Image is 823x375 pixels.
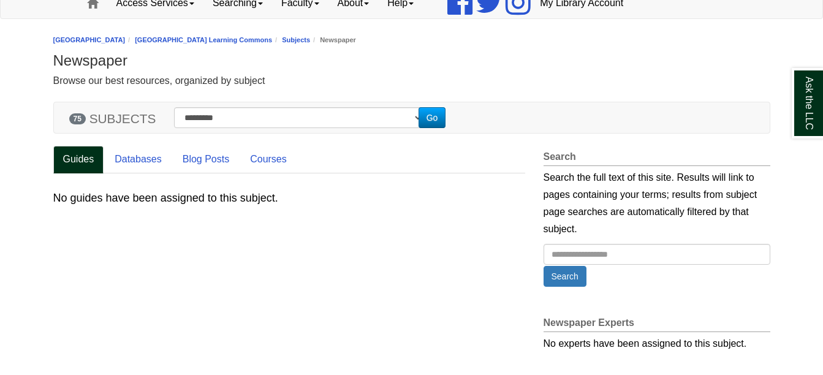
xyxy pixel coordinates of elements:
[544,332,770,352] div: No experts have been assigned to this subject.
[240,146,297,173] a: Courses
[544,151,770,166] h2: Search
[53,102,770,146] section: Subject Search Bar
[282,36,310,44] a: Subjects
[53,72,770,89] div: Browse our best resources, organized by subject
[53,52,770,69] h1: Newspaper
[53,36,126,44] a: [GEOGRAPHIC_DATA]
[544,317,770,332] h2: Newspaper Experts
[173,146,239,173] a: Blog Posts
[53,146,104,173] a: Guides
[89,112,156,126] span: SUBJECTS
[310,34,356,46] li: Newspaper
[544,266,586,287] button: Search
[53,34,770,46] nav: breadcrumb
[69,113,86,124] span: 75
[105,146,172,173] a: Databases
[53,192,278,205] h2: No guides have been assigned to this subject.
[135,36,272,44] a: [GEOGRAPHIC_DATA] Learning Commons
[419,107,446,128] button: Go
[544,169,770,238] div: Search the full text of this site. Results will link to pages containing your terms; results from...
